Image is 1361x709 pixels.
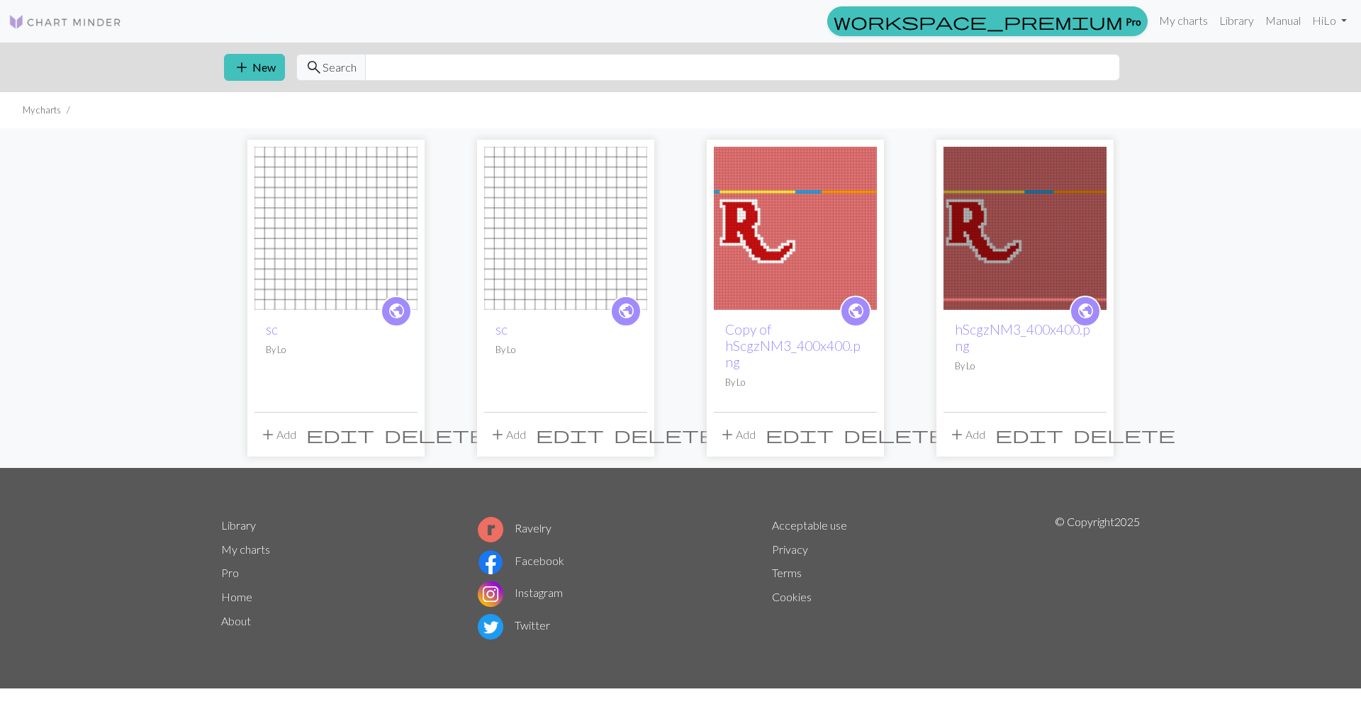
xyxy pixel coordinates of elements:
[761,421,839,448] button: Edit
[844,425,946,445] span: delete
[388,300,405,322] span: public
[955,321,1090,354] a: hScgzNM3_400x400.png
[943,147,1107,310] img: hScgzNM3_400x400.png
[772,542,808,556] a: Privacy
[617,300,635,322] span: public
[847,300,865,322] span: public
[306,426,374,443] i: Edit
[1070,296,1101,327] a: public
[840,296,871,327] a: public
[233,57,250,77] span: add
[254,220,418,233] a: sc
[1077,300,1094,322] span: public
[1153,6,1214,35] a: My charts
[254,421,301,448] button: Add
[725,376,866,389] p: By Lo
[531,421,609,448] button: Edit
[1077,297,1094,325] i: public
[478,618,550,632] a: Twitter
[221,566,239,579] a: Pro
[484,421,531,448] button: Add
[221,590,252,603] a: Home
[254,147,418,310] img: sc
[610,296,642,327] a: public
[1306,6,1352,35] a: HiLo
[943,421,990,448] button: Add
[266,343,406,357] p: By Lo
[1055,513,1140,642] p: © Copyright 2025
[388,297,405,325] i: public
[495,321,508,337] a: sc
[839,421,951,448] button: Delete
[478,614,503,640] img: Twitter logo
[1260,6,1306,35] a: Manual
[1068,421,1180,448] button: Delete
[478,586,563,599] a: Instagram
[772,566,802,579] a: Terms
[725,321,861,370] a: Copy of hScgzNM3_400x400.png
[714,421,761,448] button: Add
[266,321,278,337] a: sc
[766,425,834,445] span: edit
[478,581,503,607] img: Instagram logo
[381,296,412,327] a: public
[478,549,503,575] img: Facebook logo
[495,343,636,357] p: By Lo
[484,220,647,233] a: sc
[23,104,61,117] li: My charts
[948,425,965,445] span: add
[609,421,721,448] button: Delete
[995,425,1063,445] span: edit
[1073,425,1175,445] span: delete
[714,147,877,310] img: hScgzNM3_400x400.png
[306,57,323,77] span: search
[827,6,1148,36] a: Pro
[224,54,285,81] button: New
[478,517,503,542] img: Ravelry logo
[489,425,506,445] span: add
[995,426,1063,443] i: Edit
[943,220,1107,233] a: hScgzNM3_400x400.png
[536,426,604,443] i: Edit
[834,11,1123,31] span: workspace_premium
[323,59,357,76] span: Search
[259,425,276,445] span: add
[772,518,847,532] a: Acceptable use
[847,297,865,325] i: public
[484,147,647,310] img: sc
[617,297,635,325] i: public
[221,542,270,556] a: My charts
[536,425,604,445] span: edit
[1214,6,1260,35] a: Library
[478,521,551,535] a: Ravelry
[990,421,1068,448] button: Edit
[719,425,736,445] span: add
[221,518,256,532] a: Library
[772,590,812,603] a: Cookies
[955,359,1095,373] p: By Lo
[221,614,251,627] a: About
[714,220,877,233] a: hScgzNM3_400x400.png
[766,426,834,443] i: Edit
[301,421,379,448] button: Edit
[614,425,716,445] span: delete
[379,421,491,448] button: Delete
[9,13,122,30] img: Logo
[478,554,564,567] a: Facebook
[306,425,374,445] span: edit
[384,425,486,445] span: delete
